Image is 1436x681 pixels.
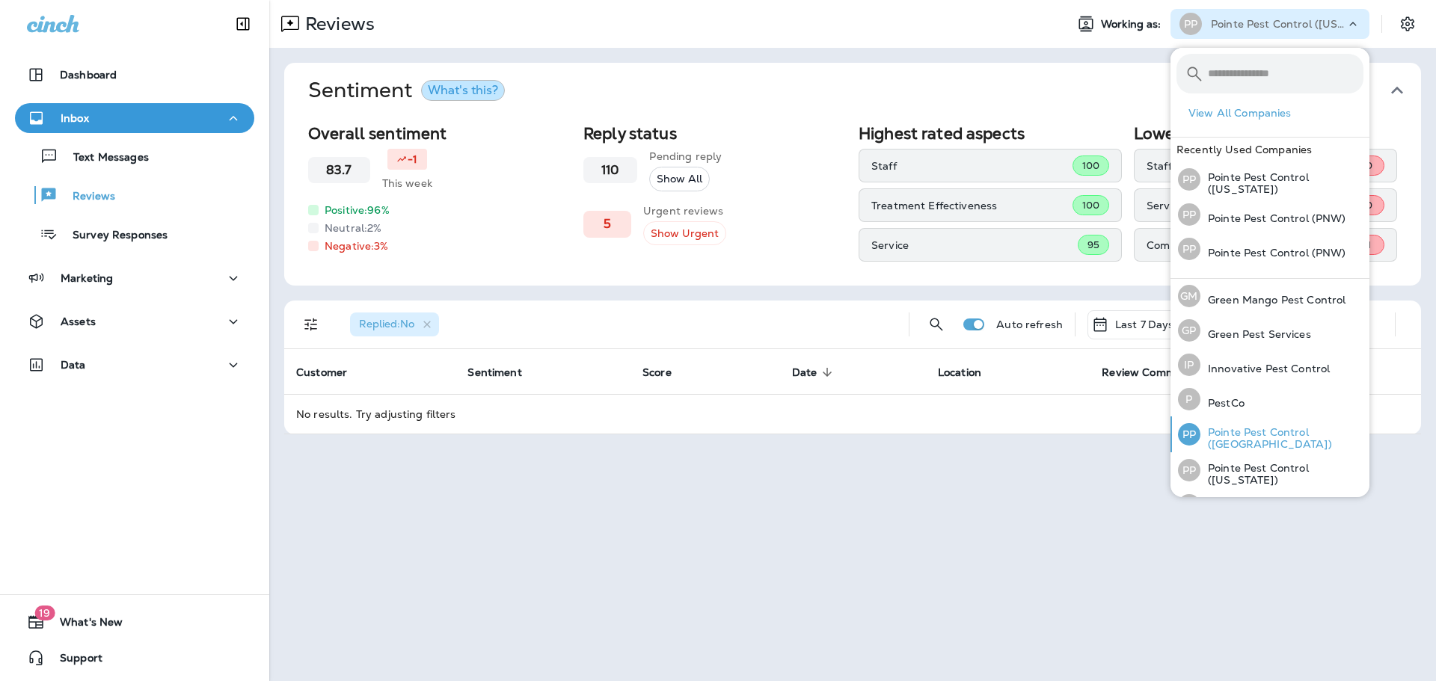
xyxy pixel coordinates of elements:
div: GP [1178,319,1200,342]
div: Recently Used Companies [1170,138,1369,161]
button: Inbox [15,103,254,133]
p: Reviews [299,13,375,35]
h1: Sentiment [308,78,505,103]
p: Positive: 96 % [325,203,390,218]
button: Data [15,350,254,380]
p: Innovative Pest Control [1200,363,1330,375]
span: Replied : No [359,317,414,330]
h2: Lowest rated aspects [1134,124,1397,143]
p: Staff [871,160,1073,172]
span: 100 [1082,199,1099,212]
span: Date [792,366,817,379]
button: PPPointe Pest Control (PNW) [1170,232,1369,266]
span: Date [792,366,837,379]
button: PPPointe Pest Control (PNW) [1170,488,1369,523]
button: Show Urgent [643,221,726,246]
button: Support [15,643,254,673]
p: Reviews [58,190,115,204]
div: PP [1178,238,1200,260]
span: Customer [296,366,366,379]
div: PP [1178,203,1200,226]
p: Data [61,359,86,371]
div: PP [1178,423,1200,446]
p: Staff [1147,160,1354,172]
button: Filters [296,309,326,339]
span: Customer [296,366,347,379]
p: Assets [61,315,96,327]
span: Score [642,366,691,379]
p: Treatment Effectiveness [871,200,1073,212]
div: GM [1178,285,1200,307]
span: Location [938,366,1001,379]
p: PestCo [1200,397,1245,409]
div: What's this? [428,84,498,96]
p: Communication [1147,239,1354,251]
p: Service [871,239,1078,251]
p: Service [1147,200,1354,212]
p: Pointe Pest Control ([GEOGRAPHIC_DATA]) [1200,426,1363,450]
button: Dashboard [15,60,254,90]
div: PP [1178,494,1200,517]
p: Pointe Pest Control (PNW) [1200,247,1346,259]
span: 19 [34,605,55,620]
button: PPPointe Pest Control (PNW) [1170,197,1369,232]
p: Urgent reviews [643,203,726,218]
button: IPInnovative Pest Control [1170,348,1369,382]
p: Marketing [61,272,113,284]
span: Review Comment [1102,366,1193,379]
td: No results. Try adjusting filters [284,394,1421,434]
div: P [1178,388,1200,410]
button: Collapse Sidebar [222,9,264,39]
h3: 83.7 [326,163,352,177]
p: Neutral: 2 % [325,221,381,235]
div: Replied:No [350,312,439,336]
p: Last 7 Days [1115,318,1174,330]
p: Pointe Pest Control ([US_STATE]) [1200,171,1363,195]
p: Green Pest Services [1200,328,1311,340]
p: Green Mango Pest Control [1200,294,1346,306]
p: Negative: 3 % [325,238,389,253]
span: Review Comment [1102,366,1212,379]
span: Location [938,366,981,379]
span: What's New [45,616,123,634]
div: PP [1179,13,1202,35]
p: Pointe Pest Control ([US_STATE]) [1211,18,1346,30]
button: PPPointe Pest Control ([GEOGRAPHIC_DATA]) [1170,416,1369,452]
button: Text Messages [15,141,254,172]
button: Settings [1394,10,1421,37]
button: View All Companies [1182,102,1369,125]
p: Survey Responses [58,229,168,243]
button: Assets [15,306,254,336]
h3: 110 [601,163,619,177]
button: Show All [649,167,710,191]
p: Dashboard [60,69,117,81]
h3: 5 [601,217,613,231]
button: Search Reviews [921,309,951,339]
span: 95 [1087,238,1099,251]
button: Survey Responses [15,218,254,250]
button: GPGreen Pest Services [1170,313,1369,348]
button: GMGreen Mango Pest Control [1170,279,1369,313]
p: -1 [408,152,417,167]
div: IP [1178,354,1200,376]
span: Support [45,652,102,670]
p: Pointe Pest Control (PNW) [1200,212,1346,224]
button: Reviews [15,179,254,211]
button: 19What's New [15,607,254,637]
button: What's this? [421,80,505,101]
h2: Highest rated aspects [859,124,1122,143]
button: SentimentWhat's this? [296,63,1433,118]
button: PPPointe Pest Control ([US_STATE]) [1170,161,1369,197]
p: Inbox [61,112,89,124]
h2: Reply status [583,124,847,143]
p: This week [382,176,432,191]
span: Working as: [1101,18,1165,31]
span: Sentiment [467,366,521,379]
button: PPestCo [1170,382,1369,416]
p: Auto refresh [996,318,1063,330]
h2: Overall sentiment [308,124,571,143]
span: Score [642,366,672,379]
button: PPPointe Pest Control ([US_STATE]) [1170,452,1369,488]
span: Sentiment [467,366,541,379]
div: SentimentWhat's this? [284,118,1421,286]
